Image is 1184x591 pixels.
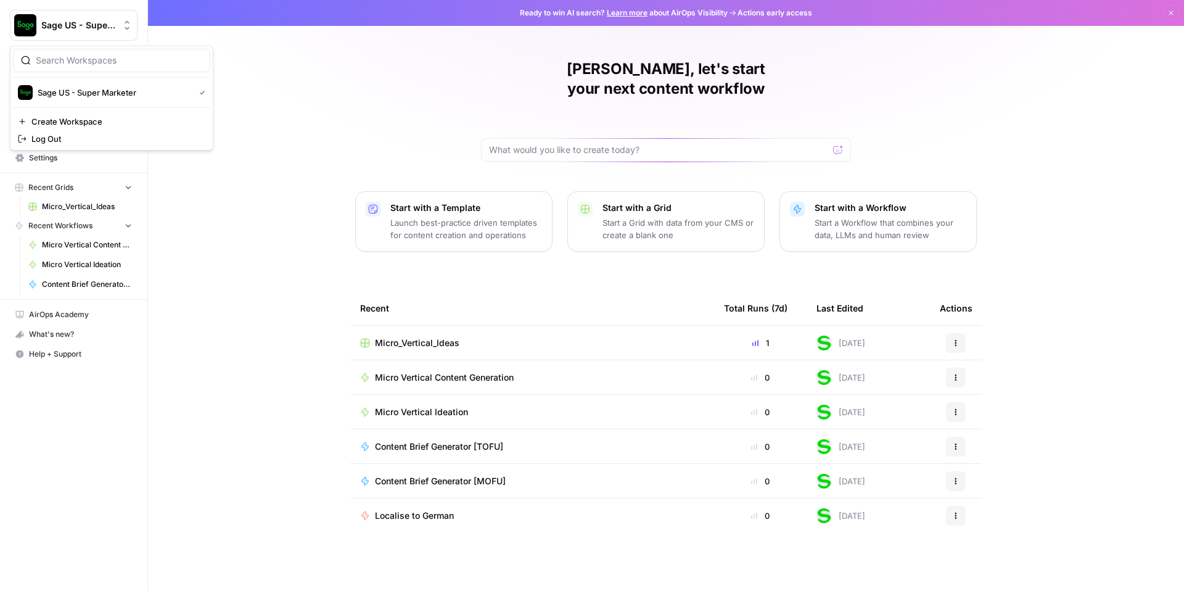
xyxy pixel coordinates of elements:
button: Start with a WorkflowStart a Workflow that combines your data, LLMs and human review [779,191,977,252]
p: Start a Workflow that combines your data, LLMs and human review [815,217,966,241]
div: 0 [724,371,797,384]
button: What's new? [10,324,138,344]
img: 2tjdtbkr969jgkftgy30i99suxv9 [816,508,831,523]
a: Micro_Vertical_Ideas [360,337,704,349]
span: AirOps Academy [29,309,132,320]
div: Total Runs (7d) [724,291,787,325]
p: Launch best-practice driven templates for content creation and operations [390,217,542,241]
button: Recent Grids [10,178,138,197]
span: Settings [29,152,132,163]
a: Log Out [13,130,210,147]
p: Start with a Template [390,202,542,214]
a: Create Workspace [13,113,210,130]
p: Start a Grid with data from your CMS or create a blank one [602,217,754,241]
a: Micro Vertical Ideation [23,255,138,275]
button: Help + Support [10,344,138,364]
span: Localise to German [375,510,454,522]
button: Recent Workflows [10,217,138,235]
span: Log Out [31,133,200,145]
div: [DATE] [816,439,865,454]
span: Help + Support [29,349,132,360]
a: Settings [10,148,138,168]
p: Start with a Workflow [815,202,966,214]
img: 2tjdtbkr969jgkftgy30i99suxv9 [816,405,831,419]
div: [DATE] [816,508,865,523]
a: Micro_Vertical_Ideas [23,197,138,217]
span: Recent Grids [28,182,73,193]
button: Start with a TemplateLaunch best-practice driven templates for content creation and operations [355,191,553,252]
h1: [PERSON_NAME], let's start your next content workflow [481,59,851,99]
div: 0 [724,475,797,487]
img: 2tjdtbkr969jgkftgy30i99suxv9 [816,370,831,385]
span: Micro Vertical Ideation [42,259,132,270]
img: 2tjdtbkr969jgkftgy30i99suxv9 [816,439,831,454]
img: 2tjdtbkr969jgkftgy30i99suxv9 [816,336,831,350]
span: Micro_Vertical_Ideas [375,337,459,349]
div: [DATE] [816,474,865,489]
div: 1 [724,337,797,349]
img: Sage US - Super Marketer Logo [18,85,33,100]
a: Localise to German [360,510,704,522]
a: Micro Vertical Content Generation [360,371,704,384]
a: Learn more [607,8,647,17]
span: Micro_Vertical_Ideas [42,201,132,212]
input: Search Workspaces [36,54,202,67]
div: 0 [724,440,797,453]
p: Start with a Grid [602,202,754,214]
img: 2tjdtbkr969jgkftgy30i99suxv9 [816,474,831,489]
button: Start with a GridStart a Grid with data from your CMS or create a blank one [567,191,765,252]
div: Last Edited [816,291,863,325]
div: [DATE] [816,370,865,385]
img: Sage US - Super Marketer Logo [14,14,36,36]
input: What would you like to create today? [489,144,828,156]
a: Content Brief Generator [TOFU] [23,275,138,294]
span: Content Brief Generator [TOFU] [42,279,132,290]
span: Micro Vertical Content Generation [42,239,132,250]
span: Content Brief Generator [TOFU] [375,440,503,453]
span: Create Workspace [31,115,200,128]
span: Sage US - Super Marketer [38,86,189,99]
div: What's new? [10,325,137,344]
div: [DATE] [816,336,865,350]
a: AirOps Academy [10,305,138,324]
div: Workspace: Sage US - Super Marketer [10,46,213,151]
a: Content Brief Generator [MOFU] [360,475,704,487]
a: Micro Vertical Content Generation [23,235,138,255]
span: Content Brief Generator [MOFU] [375,475,506,487]
div: Actions [940,291,972,325]
div: [DATE] [816,405,865,419]
div: Recent [360,291,704,325]
span: Micro Vertical Content Generation [375,371,514,384]
button: Workspace: Sage US - Super Marketer [10,10,138,41]
span: Actions early access [738,7,812,19]
span: Sage US - Super Marketer [41,19,116,31]
div: 0 [724,406,797,418]
span: Micro Vertical Ideation [375,406,468,418]
a: Content Brief Generator [TOFU] [360,440,704,453]
div: 0 [724,510,797,522]
span: Recent Workflows [28,220,92,231]
a: Micro Vertical Ideation [360,406,704,418]
span: Ready to win AI search? about AirOps Visibility [520,7,728,19]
